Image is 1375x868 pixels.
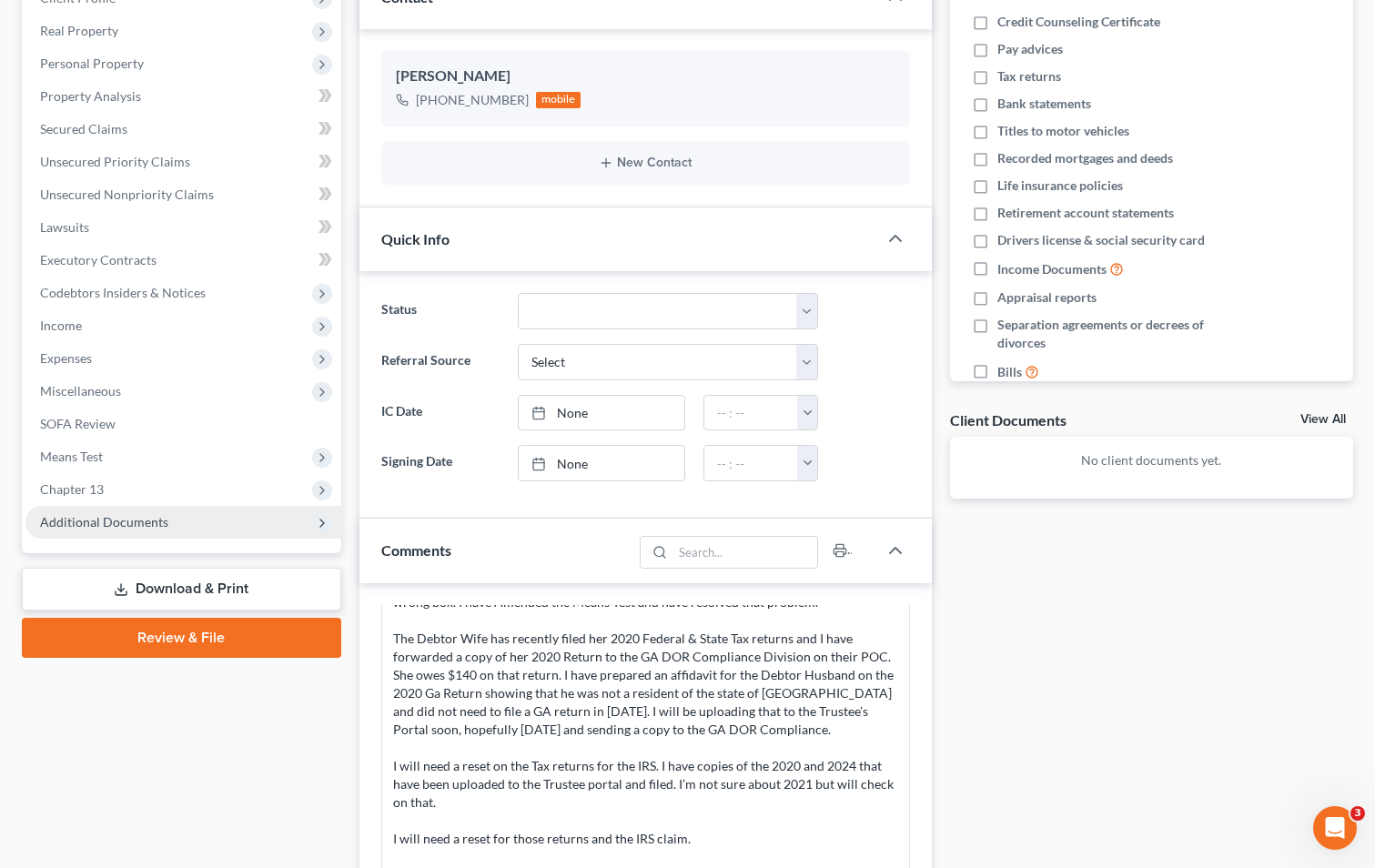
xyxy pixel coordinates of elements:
span: Real Property [40,23,118,38]
span: 3 [1350,806,1365,821]
span: Miscellaneous [40,383,121,399]
span: Personal Property [40,56,144,71]
a: Lawsuits [25,211,341,244]
label: Status [372,293,509,329]
button: New Contact [396,156,895,170]
input: Search... [672,537,817,568]
a: View All [1300,413,1346,426]
span: Pay advices [997,40,1063,58]
span: Codebtors Insiders & Notices [40,285,206,300]
a: Secured Claims [25,113,341,146]
div: mobile [536,92,581,108]
a: Unsecured Priority Claims [25,146,341,178]
span: Bills [997,363,1022,381]
label: IC Date [372,395,509,431]
div: [PERSON_NAME] [396,66,895,87]
span: Life insurance policies [997,177,1123,195]
span: Income [40,318,82,333]
span: Additional Documents [40,514,168,530]
a: Review & File [22,618,341,658]
span: Income Documents [997,260,1107,278]
div: Client Documents [950,410,1067,429]
span: Lawsuits [40,219,89,235]
span: Quick Info [381,230,450,247]
span: Executory Contracts [40,252,157,267]
a: SOFA Review [25,408,341,440]
iframe: Intercom live chat [1313,806,1357,850]
span: Means Test [40,449,103,464]
div: [PHONE_NUMBER] [416,91,529,109]
span: Titles to motor vehicles [997,122,1129,140]
span: Recorded mortgages and deeds [997,149,1173,167]
p: No client documents yet. [965,451,1339,469]
span: SOFA Review [40,416,116,431]
label: Referral Source [372,344,509,380]
span: Unsecured Priority Claims [40,154,190,169]
span: Credit Counseling Certificate [997,13,1160,31]
input: -- : -- [704,396,798,430]
label: Signing Date [372,445,509,481]
span: Drivers license & social security card [997,231,1205,249]
a: Download & Print [22,568,341,611]
span: Bank statements [997,95,1091,113]
span: Chapter 13 [40,481,104,497]
a: None [519,446,684,480]
a: Executory Contracts [25,244,341,277]
span: Property Analysis [40,88,141,104]
a: None [519,396,684,430]
span: Retirement account statements [997,204,1174,222]
span: Tax returns [997,67,1061,86]
span: Unsecured Nonpriority Claims [40,187,214,202]
input: -- : -- [704,446,798,480]
span: Secured Claims [40,121,127,136]
span: Separation agreements or decrees of divorces [997,316,1238,352]
a: Property Analysis [25,80,341,113]
a: Unsecured Nonpriority Claims [25,178,341,211]
span: Appraisal reports [997,288,1097,307]
span: Comments [381,541,451,559]
span: Expenses [40,350,92,366]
